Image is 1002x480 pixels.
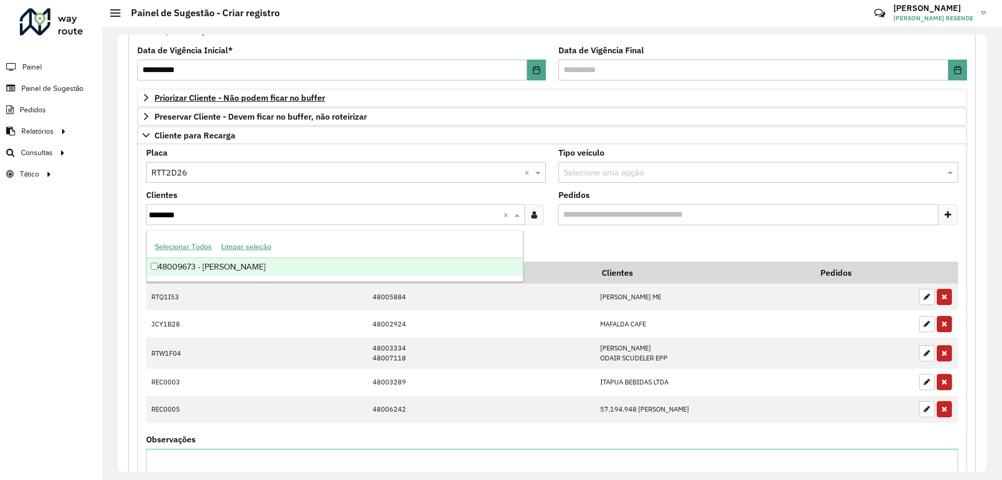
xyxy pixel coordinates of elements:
span: Relatórios [21,126,54,137]
button: Limpar seleção [217,239,276,255]
a: Priorizar Cliente - Não podem ficar no buffer [137,89,967,107]
a: Contato Rápido [868,2,891,25]
td: REC0005 [146,396,235,423]
span: Priorizar Cliente - Não podem ficar no buffer [154,93,325,102]
td: 57.194.948 [PERSON_NAME] [594,396,813,423]
span: [PERSON_NAME] RESENDE [893,14,973,23]
span: Tático [20,169,39,180]
button: Choose Date [948,60,967,80]
span: Painel [22,62,42,73]
a: Preservar Cliente - Devem ficar no buffer, não roteirizar [137,108,967,125]
td: 48003289 [367,369,595,396]
td: 48003334 48007118 [367,337,595,368]
button: Selecionar Todos [150,239,217,255]
td: JCY1B28 [146,310,235,337]
span: Cliente para Recarga [154,131,235,139]
th: Pedidos [814,262,914,284]
a: Cliente para Recarga [137,126,967,144]
td: RTW1F04 [146,337,235,368]
ng-dropdown-panel: Options list [146,230,523,282]
button: Choose Date [527,60,546,80]
span: Pedidos [20,104,46,115]
span: Painel de Sugestão [21,83,83,94]
td: 48002924 [367,310,595,337]
td: REC0003 [146,369,235,396]
td: RTQ1I53 [146,284,235,311]
th: Clientes [594,262,813,284]
td: 48005884 [367,284,595,311]
h3: [PERSON_NAME] [893,3,973,13]
h2: Painel de Sugestão - Criar registro [121,7,280,19]
span: Preservar Cliente - Devem ficar no buffer, não roteirizar [154,112,367,121]
span: Consultas [21,147,53,158]
div: 48009673 - [PERSON_NAME] [147,258,523,276]
td: 48006242 [367,396,595,423]
label: Pedidos [558,189,590,201]
label: Placa [146,146,168,159]
label: Clientes [146,189,177,201]
label: Data de Vigência Inicial [137,44,233,56]
label: Observações [146,433,196,446]
label: Data de Vigência Final [558,44,644,56]
td: [PERSON_NAME] ME [594,284,813,311]
td: ITAPUA BEBIDAS LTDA [594,369,813,396]
label: Tipo veículo [558,146,604,159]
td: [PERSON_NAME] ODAIR SCUDELER EPP [594,337,813,368]
span: Clear all [503,208,512,221]
span: Clear all [524,166,533,179]
td: MAFALDA CAFE [594,310,813,337]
